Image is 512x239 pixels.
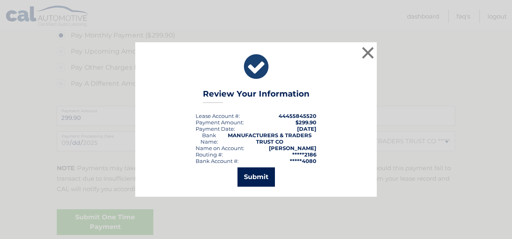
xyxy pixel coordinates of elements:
div: Name on Account: [196,145,244,151]
div: Payment Amount: [196,119,244,126]
strong: [PERSON_NAME] [269,145,316,151]
div: : [196,126,235,132]
div: Lease Account #: [196,113,240,119]
strong: MANUFACTURERS & TRADERS TRUST CO [228,132,312,145]
div: Routing #: [196,151,223,158]
div: Bank Name: [196,132,223,145]
button: × [360,45,376,61]
button: Submit [237,167,275,187]
div: Bank Account #: [196,158,239,164]
h3: Review Your Information [203,89,310,103]
strong: 44455845520 [279,113,316,119]
span: Payment Date [196,126,234,132]
span: $299.90 [295,119,316,126]
span: [DATE] [297,126,316,132]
